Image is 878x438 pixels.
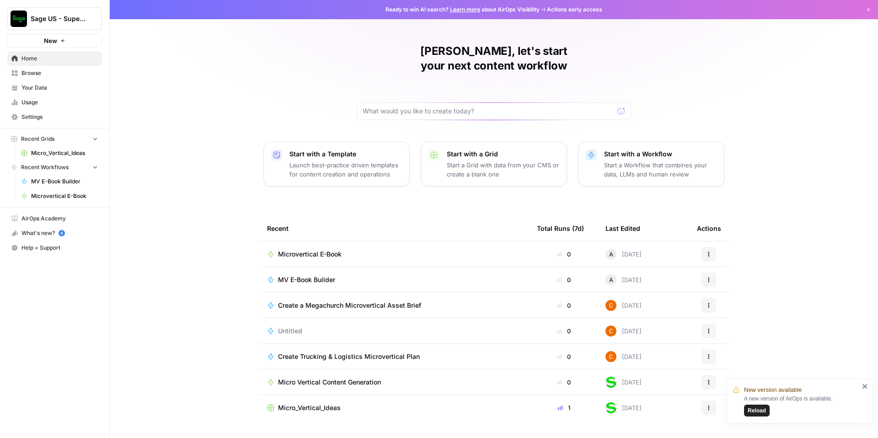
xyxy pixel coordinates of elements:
[605,402,642,413] div: [DATE]
[7,34,102,48] button: New
[609,250,613,259] span: A
[267,275,522,284] a: MV E-Book Builder
[21,98,98,107] span: Usage
[17,189,102,203] a: Microvertical E-Book
[289,150,402,159] p: Start with a Template
[748,406,766,415] span: Reload
[31,177,98,186] span: MV E-Book Builder
[7,226,102,240] button: What's new? 5
[21,244,98,252] span: Help + Support
[697,216,721,241] div: Actions
[21,54,98,63] span: Home
[44,36,57,45] span: New
[21,135,54,143] span: Recent Grids
[7,51,102,66] a: Home
[604,150,717,159] p: Start with a Workflow
[862,383,868,390] button: close
[744,385,802,395] span: New version available
[267,326,522,336] a: Untitled
[357,44,631,73] h1: [PERSON_NAME], let's start your next content workflow
[578,142,724,187] button: Start with a WorkflowStart a Workflow that combines your data, LLMs and human review
[605,326,642,337] div: [DATE]
[604,160,717,179] p: Start a Workflow that combines your data, LLMs and human review
[605,249,642,260] div: [DATE]
[7,80,102,95] a: Your Data
[278,403,341,412] span: Micro_Vertical_Ideas
[31,14,86,23] span: Sage US - Super Marketer
[278,326,302,336] span: Untitled
[605,216,640,241] div: Last Edited
[289,160,402,179] p: Launch best-practice driven templates for content creation and operations
[537,301,591,310] div: 0
[605,351,616,362] img: gg8xv5t4cmed2xsgt3wxby1drn94
[447,160,559,179] p: Start a Grid with data from your CMS or create a blank one
[21,84,98,92] span: Your Data
[421,142,567,187] button: Start with a GridStart a Grid with data from your CMS or create a blank one
[605,377,616,388] img: 2tjdtbkr969jgkftgy30i99suxv9
[7,110,102,124] a: Settings
[7,211,102,226] a: AirOps Academy
[7,132,102,146] button: Recent Grids
[17,146,102,160] a: Micro_Vertical_Ideas
[609,275,613,284] span: A
[605,300,616,311] img: gg8xv5t4cmed2xsgt3wxby1drn94
[605,402,616,413] img: 2tjdtbkr969jgkftgy30i99suxv9
[744,395,859,417] div: A new version of AirOps is available.
[385,5,540,14] span: Ready to win AI search? about AirOps Visibility
[7,95,102,110] a: Usage
[537,250,591,259] div: 0
[605,351,642,362] div: [DATE]
[31,149,98,157] span: Micro_Vertical_Ideas
[363,107,614,116] input: What would you like to create today?
[7,7,102,30] button: Workspace: Sage US - Super Marketer
[7,240,102,255] button: Help + Support
[278,352,420,361] span: Create Trucking & Logistics Microvertical Plan
[21,113,98,121] span: Settings
[7,160,102,174] button: Recent Workflows
[547,5,602,14] span: Actions early access
[537,403,591,412] div: 1
[537,378,591,387] div: 0
[744,405,770,417] button: Reload
[537,326,591,336] div: 0
[21,214,98,223] span: AirOps Academy
[60,231,63,235] text: 5
[267,352,522,361] a: Create Trucking & Logistics Microvertical Plan
[537,216,584,241] div: Total Runs (7d)
[447,150,559,159] p: Start with a Grid
[267,250,522,259] a: Microvertical E-Book
[11,11,27,27] img: Sage US - Super Marketer Logo
[267,216,522,241] div: Recent
[263,142,410,187] button: Start with a TemplateLaunch best-practice driven templates for content creation and operations
[59,230,65,236] a: 5
[605,274,642,285] div: [DATE]
[605,326,616,337] img: gg8xv5t4cmed2xsgt3wxby1drn94
[8,226,102,240] div: What's new?
[278,250,342,259] span: Microvertical E-Book
[605,377,642,388] div: [DATE]
[537,352,591,361] div: 0
[267,403,522,412] a: Micro_Vertical_Ideas
[278,301,421,310] span: Create a Megachurch Microvertical Asset Brief
[278,378,381,387] span: Micro Vertical Content Generation
[278,275,335,284] span: MV E-Book Builder
[7,66,102,80] a: Browse
[17,174,102,189] a: MV E-Book Builder
[605,300,642,311] div: [DATE]
[31,192,98,200] span: Microvertical E-Book
[21,69,98,77] span: Browse
[21,163,69,171] span: Recent Workflows
[537,275,591,284] div: 0
[450,6,480,13] a: Learn more
[267,301,522,310] a: Create a Megachurch Microvertical Asset Brief
[267,378,522,387] a: Micro Vertical Content Generation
